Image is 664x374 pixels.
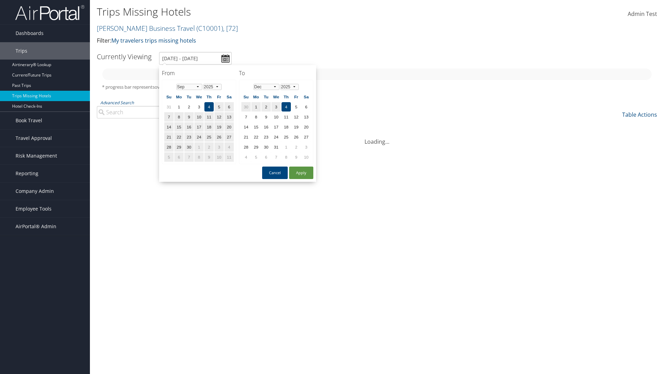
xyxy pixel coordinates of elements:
[100,100,134,106] a: Advanced Search
[292,92,301,101] th: Fr
[204,92,214,101] th: Th
[214,152,224,162] td: 10
[204,122,214,132] td: 18
[194,92,204,101] th: We
[223,24,238,33] span: , [ 72 ]
[224,102,234,112] td: 6
[162,69,236,77] h4: From
[204,112,214,122] td: 11
[224,152,234,162] td: 11
[292,112,301,122] td: 12
[251,122,261,132] td: 15
[164,122,174,132] td: 14
[224,92,234,101] th: Sa
[251,92,261,101] th: Mo
[241,142,251,152] td: 28
[261,122,271,132] td: 16
[282,152,291,162] td: 8
[204,152,214,162] td: 9
[302,112,311,122] td: 13
[164,92,174,101] th: Su
[282,132,291,142] td: 25
[16,25,44,42] span: Dashboards
[251,142,261,152] td: 29
[164,152,174,162] td: 5
[97,52,151,61] h3: Currently Viewing
[184,102,194,112] td: 2
[282,92,291,101] th: Th
[224,132,234,142] td: 27
[16,112,42,129] span: Book Travel
[102,84,652,90] h5: * progress bar represents overnights covered for the selected time period.
[628,3,657,25] a: Admin Test
[184,132,194,142] td: 23
[174,112,184,122] td: 8
[241,92,251,101] th: Su
[271,122,281,132] td: 17
[196,24,223,33] span: ( C10001 )
[292,142,301,152] td: 2
[16,165,38,182] span: Reporting
[292,122,301,132] td: 19
[184,122,194,132] td: 16
[261,92,271,101] th: Tu
[224,122,234,132] td: 20
[282,142,291,152] td: 1
[241,132,251,142] td: 21
[302,122,311,132] td: 20
[97,5,470,19] h1: Trips Missing Hotels
[271,132,281,142] td: 24
[174,122,184,132] td: 15
[15,5,84,21] img: airportal-logo.png
[16,218,56,235] span: AirPortal® Admin
[282,122,291,132] td: 18
[16,42,27,60] span: Trips
[16,200,52,217] span: Employee Tools
[302,142,311,152] td: 3
[97,24,238,33] a: [PERSON_NAME] Business Travel
[251,112,261,122] td: 8
[164,112,174,122] td: 7
[271,142,281,152] td: 31
[194,122,204,132] td: 17
[164,132,174,142] td: 21
[159,52,232,65] input: [DATE] - [DATE]
[194,112,204,122] td: 10
[251,102,261,112] td: 1
[214,102,224,112] td: 5
[289,167,313,179] button: Apply
[261,142,271,152] td: 30
[261,112,271,122] td: 9
[174,152,184,162] td: 6
[204,102,214,112] td: 4
[16,147,57,164] span: Risk Management
[214,132,224,142] td: 26
[97,36,470,45] p: Filter:
[174,142,184,152] td: 29
[214,142,224,152] td: 3
[184,112,194,122] td: 9
[214,112,224,122] td: 12
[214,92,224,101] th: Fr
[241,152,251,162] td: 4
[241,112,251,122] td: 7
[241,102,251,112] td: 30
[292,132,301,142] td: 26
[184,142,194,152] td: 30
[241,122,251,132] td: 14
[292,152,301,162] td: 9
[262,167,288,179] button: Cancel
[261,132,271,142] td: 23
[194,152,204,162] td: 8
[204,142,214,152] td: 2
[194,142,204,152] td: 1
[174,132,184,142] td: 22
[282,112,291,122] td: 11
[16,130,52,147] span: Travel Approval
[261,102,271,112] td: 2
[239,69,313,77] h4: To
[302,92,311,101] th: Sa
[111,37,196,44] a: My travelers trips missing hotels
[271,112,281,122] td: 10
[271,152,281,162] td: 7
